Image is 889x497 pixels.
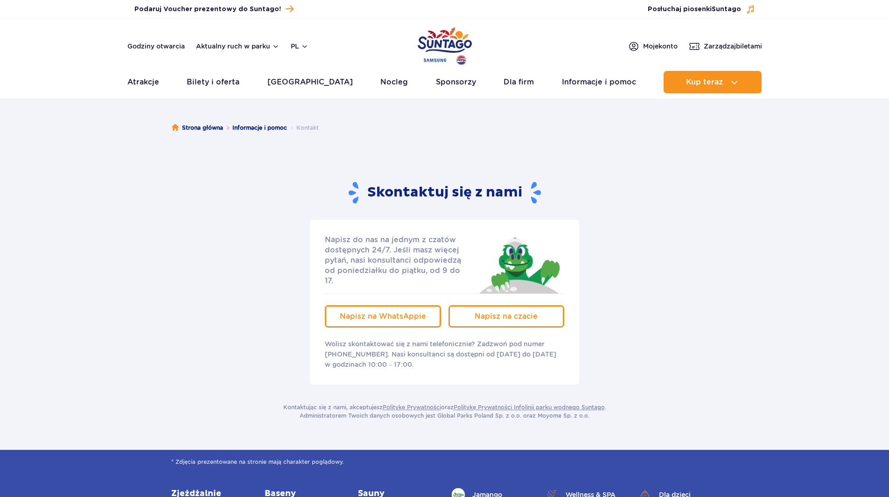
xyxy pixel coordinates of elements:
a: Mojekonto [628,41,678,52]
img: Jay [473,235,564,294]
p: Kontaktując się z nami, akceptujesz oraz . Administratorem Twoich danych osobowych jest Global Pa... [283,403,606,420]
a: Informacje i pomoc [562,71,636,93]
p: Napisz do nas na jednym z czatów dostępnych 24/7. Jeśli masz więcej pytań, nasi konsultanci odpow... [325,235,470,286]
a: Politykę Prywatności Infolinii parku wodnego Suntago [454,404,605,411]
a: Dla firm [504,71,534,93]
a: Godziny otwarcia [127,42,185,51]
span: Suntago [712,6,741,13]
a: Politykę Prywatności [383,404,441,411]
a: Napisz na WhatsAppie [325,305,441,328]
li: Kontakt [287,123,319,133]
a: Sponsorzy [436,71,476,93]
a: Strona główna [172,123,223,133]
span: Posłuchaj piosenki [648,5,741,14]
button: Posłuchaj piosenkiSuntago [648,5,755,14]
button: Kup teraz [664,71,762,93]
a: Informacje i pomoc [232,123,287,133]
button: pl [291,42,308,51]
span: * Zdjęcia prezentowane na stronie mają charakter poglądowy. [171,457,718,467]
a: [GEOGRAPHIC_DATA] [267,71,353,93]
a: Atrakcje [127,71,159,93]
a: Zarządzajbiletami [689,41,762,52]
span: Napisz na czacie [475,312,538,321]
a: Nocleg [380,71,408,93]
a: Podaruj Voucher prezentowy do Suntago! [134,3,294,15]
button: Aktualny ruch w parku [196,42,280,50]
a: Bilety i oferta [187,71,239,93]
span: Moje konto [643,42,678,51]
span: Zarządzaj biletami [704,42,762,51]
span: Napisz na WhatsAppie [340,312,426,321]
span: Kup teraz [686,78,723,86]
h2: Skontaktuj się z nami [349,181,541,205]
p: Wolisz skontaktować się z nami telefonicznie? Zadzwoń pod numer [PHONE_NUMBER]. Nasi konsultanci ... [325,339,564,370]
span: Podaruj Voucher prezentowy do Suntago! [134,5,281,14]
a: Park of Poland [418,23,472,66]
a: Napisz na czacie [448,305,565,328]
